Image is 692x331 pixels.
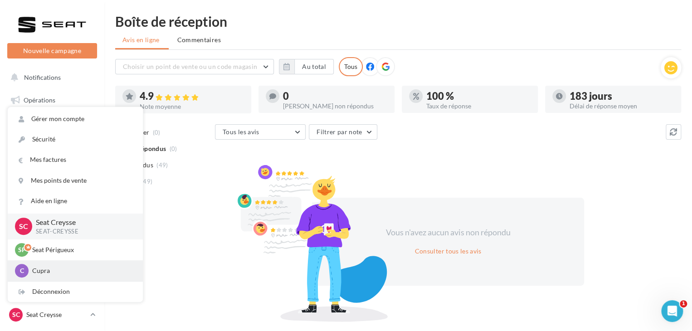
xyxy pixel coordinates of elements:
span: SC [19,221,28,232]
span: Notifications [24,73,61,81]
div: [PERSON_NAME] non répondus [283,103,387,109]
span: Tous les avis [223,128,259,136]
div: 0 [283,91,387,101]
span: Opérations [24,96,55,104]
div: Vous n'avez aucun avis non répondu [370,227,526,239]
a: Médiathèque [5,204,99,223]
a: Mes points de vente [8,170,143,191]
a: PLV et print personnalisable [5,249,99,276]
button: Au total [294,59,334,74]
span: (49) [141,178,152,185]
div: Taux de réponse [426,103,531,109]
a: Sécurité [8,129,143,150]
p: Seat Périgueux [32,245,132,254]
a: Visibilité en ligne [5,136,99,156]
iframe: Intercom live chat [661,300,683,322]
div: 183 jours [570,91,674,101]
a: SC Seat Creysse [7,306,97,323]
span: (0) [153,129,161,136]
button: Au total [279,59,334,74]
span: (49) [156,161,168,169]
div: 100 % [426,91,531,101]
div: Tous [339,57,363,76]
button: Tous les avis [215,124,306,140]
span: SP [18,245,26,254]
span: C [20,266,24,275]
a: Opérations [5,91,99,110]
div: Note moyenne [140,103,244,110]
a: Contacts [5,181,99,200]
p: SEAT-CREYSSE [36,228,128,236]
span: Commentaires [177,35,221,44]
div: Déconnexion [8,282,143,302]
div: Délai de réponse moyen [570,103,674,109]
span: Choisir un point de vente ou un code magasin [123,63,257,70]
button: Choisir un point de vente ou un code magasin [115,59,274,74]
div: 4.9 [140,91,244,102]
a: Aide en ligne [8,191,143,211]
a: Campagnes DataOnDemand [5,279,99,306]
a: Calendrier [5,227,99,246]
a: Gérer mon compte [8,109,143,129]
p: Seat Creysse [26,310,87,319]
div: Boîte de réception [115,15,681,28]
button: Consulter tous les avis [411,246,485,257]
span: 1 [680,300,687,307]
a: Mes factures [8,150,143,170]
a: Boîte de réception [5,113,99,132]
button: Notifications [5,68,95,87]
p: Seat Creysse [36,217,128,228]
a: Campagnes [5,159,99,178]
button: Filtrer par note [309,124,377,140]
button: Nouvelle campagne [7,43,97,58]
p: Cupra [32,266,132,275]
span: SC [12,310,20,319]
